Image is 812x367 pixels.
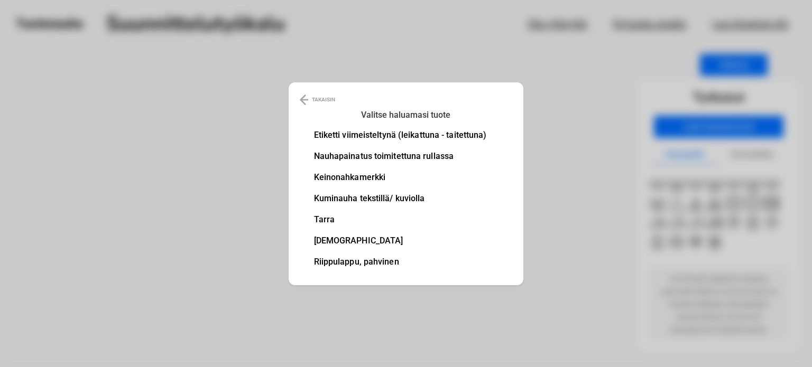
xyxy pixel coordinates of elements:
[320,108,492,123] h3: Valitse haluamasi tuote
[314,215,487,224] li: Tarra
[314,131,487,139] li: Etiketti viimeisteltynä (leikattuna - taitettuna)
[312,93,335,106] p: TAKAISIN
[314,173,487,182] li: Keinonahkamerkki
[314,194,487,203] li: Kuminauha tekstillä/ kuviolla
[300,93,308,106] img: Back
[314,152,487,161] li: Nauhapainatus toimitettuna rullassa
[314,237,487,245] li: [DEMOGRAPHIC_DATA]
[314,258,487,266] li: Riippulappu, pahvinen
